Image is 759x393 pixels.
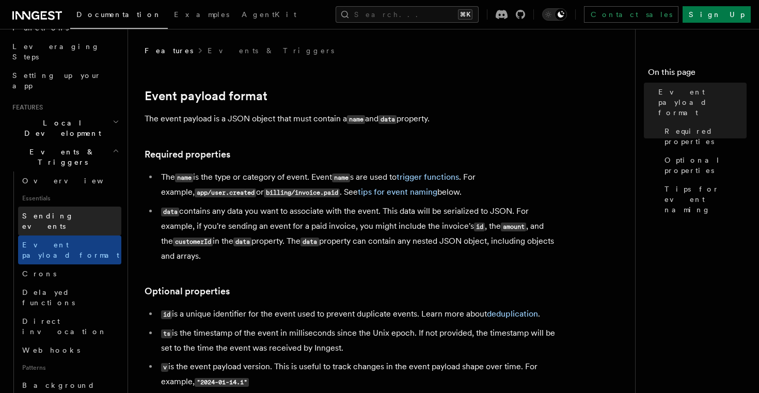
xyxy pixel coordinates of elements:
[145,112,558,127] p: The event payload is a JSON object that must contain a and property.
[458,9,472,20] kbd: ⌘K
[175,174,193,182] code: name
[584,6,678,23] a: Contact sales
[665,126,747,147] span: Required properties
[145,45,193,56] span: Features
[378,115,397,124] code: data
[22,288,75,307] span: Delayed functions
[145,147,230,162] a: Required properties
[18,171,121,190] a: Overview
[336,6,479,23] button: Search...⌘K
[658,87,747,118] span: Event payload format
[8,103,43,112] span: Features
[195,378,249,387] code: "2024-01-14.1"
[12,42,100,61] span: Leveraging Steps
[18,207,121,235] a: Sending events
[22,177,129,185] span: Overview
[22,241,119,259] span: Event payload format
[8,118,113,138] span: Local Development
[8,114,121,143] button: Local Development
[161,310,172,319] code: id
[18,341,121,359] a: Webhooks
[18,190,121,207] span: Essentials
[161,329,172,338] code: ts
[161,363,168,372] code: v
[397,172,459,182] a: trigger functions
[501,223,526,231] code: amount
[168,3,235,28] a: Examples
[665,155,747,176] span: Optional properties
[195,188,256,197] code: app/user.created
[22,270,56,278] span: Crons
[158,359,558,389] li: is the event payload version. This is useful to track changes in the event payload shape over tim...
[8,66,121,95] a: Setting up your app
[233,238,251,246] code: data
[173,238,213,246] code: customerId
[332,174,350,182] code: name
[161,208,179,216] code: data
[174,10,229,19] span: Examples
[487,309,538,319] a: deduplication
[76,10,162,19] span: Documentation
[235,3,303,28] a: AgentKit
[208,45,334,56] a: Events & Triggers
[660,122,747,151] a: Required properties
[22,212,74,230] span: Sending events
[542,8,567,21] button: Toggle dark mode
[683,6,751,23] a: Sign Up
[70,3,168,29] a: Documentation
[145,284,230,298] a: Optional properties
[18,312,121,341] a: Direct invocation
[18,359,121,376] span: Patterns
[8,37,121,66] a: Leveraging Steps
[8,147,113,167] span: Events & Triggers
[158,326,558,355] li: is the timestamp of the event in milliseconds since the Unix epoch. If not provided, the timestam...
[660,151,747,180] a: Optional properties
[648,66,747,83] h4: On this page
[474,223,485,231] code: id
[18,264,121,283] a: Crons
[158,170,558,200] li: The is the type or category of event. Event s are used to . For example, or . See below.
[22,317,107,336] span: Direct invocation
[145,89,267,103] a: Event payload format
[264,188,340,197] code: billing/invoice.paid
[358,187,437,197] a: tips for event naming
[665,184,747,215] span: Tips for event naming
[660,180,747,219] a: Tips for event naming
[18,283,121,312] a: Delayed functions
[12,71,101,90] span: Setting up your app
[242,10,296,19] span: AgentKit
[18,235,121,264] a: Event payload format
[158,307,558,322] li: is a unique identifier for the event used to prevent duplicate events. Learn more about .
[347,115,365,124] code: name
[8,143,121,171] button: Events & Triggers
[22,346,80,354] span: Webhooks
[654,83,747,122] a: Event payload format
[158,204,558,263] li: contains any data you want to associate with the event. This data will be serialized to JSON. For...
[301,238,319,246] code: data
